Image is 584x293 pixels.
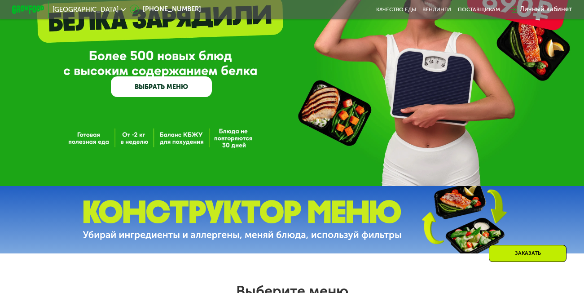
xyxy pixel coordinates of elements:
a: Вендинги [422,6,451,13]
a: [PHONE_NUMBER] [130,4,201,14]
a: ВЫБРАТЬ МЕНЮ [111,76,212,97]
div: Личный кабинет [520,4,572,14]
div: Заказать [489,245,566,262]
a: Качество еды [376,6,416,13]
span: [GEOGRAPHIC_DATA] [53,6,119,13]
div: поставщикам [458,6,500,13]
